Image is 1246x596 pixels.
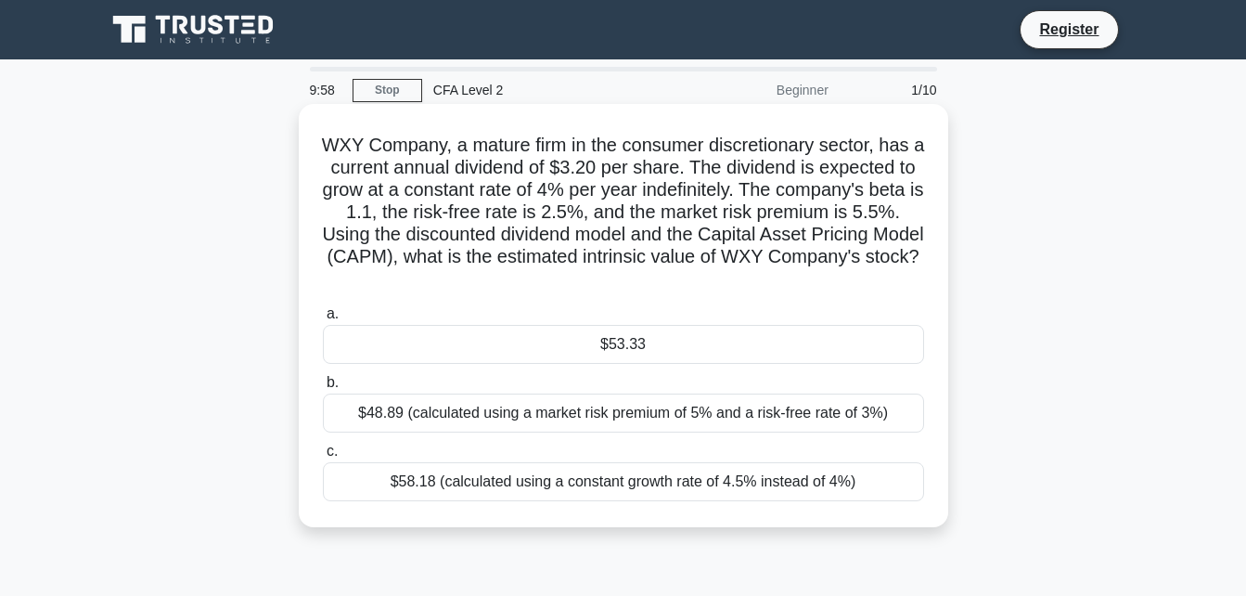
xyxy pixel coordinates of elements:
[321,134,926,292] h5: WXY Company, a mature firm in the consumer discretionary sector, has a current annual dividend of...
[299,71,353,109] div: 9:58
[840,71,948,109] div: 1/10
[327,374,339,390] span: b.
[422,71,677,109] div: CFA Level 2
[677,71,840,109] div: Beginner
[327,443,338,459] span: c.
[327,305,339,321] span: a.
[1028,18,1110,41] a: Register
[323,462,924,501] div: $58.18 (calculated using a constant growth rate of 4.5% instead of 4%)
[353,79,422,102] a: Stop
[323,325,924,364] div: $53.33
[323,394,924,433] div: $48.89 (calculated using a market risk premium of 5% and a risk-free rate of 3%)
